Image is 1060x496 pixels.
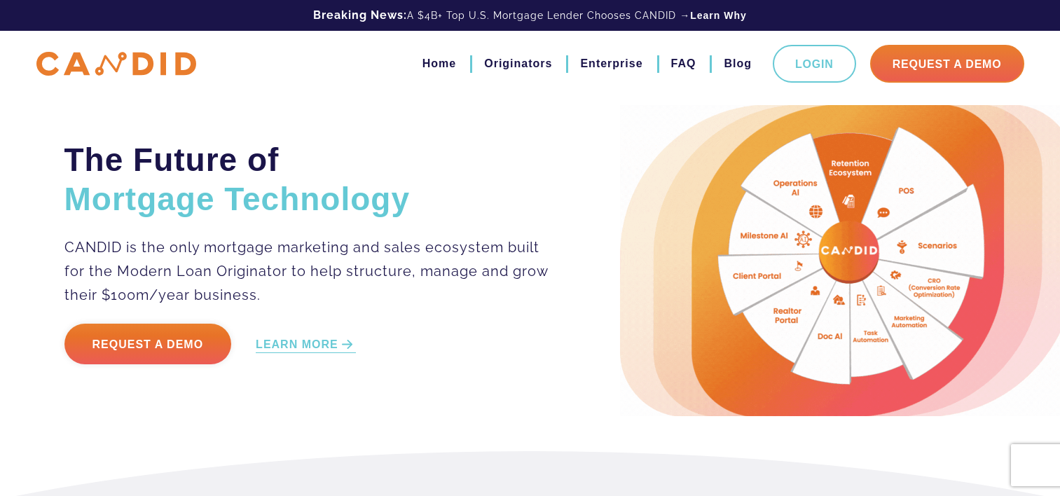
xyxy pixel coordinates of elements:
a: FAQ [671,52,696,76]
a: Learn Why [690,8,747,22]
a: Home [422,52,456,76]
b: Breaking News: [313,8,407,22]
span: Mortgage Technology [64,181,411,217]
a: Request a Demo [64,324,232,364]
a: Request A Demo [870,45,1024,83]
a: Originators [484,52,552,76]
a: Enterprise [580,52,642,76]
p: CANDID is the only mortgage marketing and sales ecosystem built for the Modern Loan Originator to... [64,235,550,307]
img: CANDID APP [36,52,196,76]
a: Blog [724,52,752,76]
a: Login [773,45,856,83]
a: LEARN MORE [256,337,356,353]
h2: The Future of [64,140,550,219]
